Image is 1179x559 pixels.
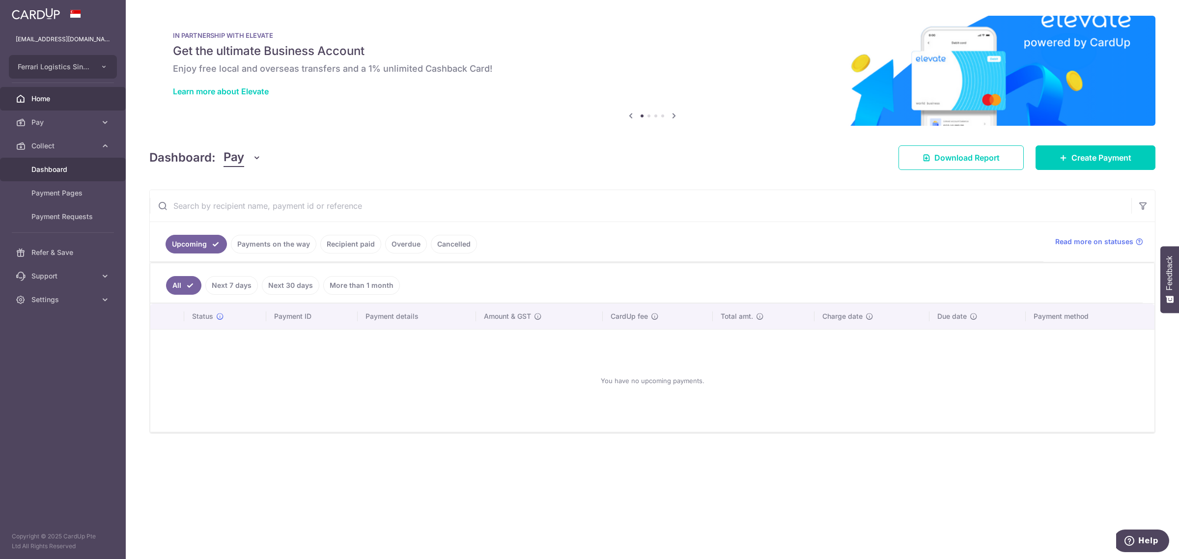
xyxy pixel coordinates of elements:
span: CardUp fee [611,311,648,321]
button: Pay [224,148,261,167]
button: Ferrari Logistics Singapore Pte Ltd [9,55,117,79]
span: Payment Requests [31,212,96,222]
span: Read more on statuses [1055,237,1133,247]
a: Download Report [898,145,1024,170]
span: Support [31,271,96,281]
span: Create Payment [1071,152,1131,164]
h4: Dashboard: [149,149,216,167]
span: Pay [224,148,244,167]
h5: Get the ultimate Business Account [173,43,1132,59]
a: Create Payment [1036,145,1155,170]
a: Read more on statuses [1055,237,1143,247]
a: Overdue [385,235,427,253]
span: Status [192,311,213,321]
span: Settings [31,295,96,305]
span: Ferrari Logistics Singapore Pte Ltd [18,62,90,72]
span: Total amt. [721,311,753,321]
a: Cancelled [431,235,477,253]
a: All [166,276,201,295]
span: Feedback [1165,256,1174,290]
img: CardUp [12,8,60,20]
a: Next 7 days [205,276,258,295]
th: Payment ID [266,304,358,329]
a: Next 30 days [262,276,319,295]
iframe: Opens a widget where you can find more information [1116,530,1169,554]
div: You have no upcoming payments. [162,337,1143,424]
a: Recipient paid [320,235,381,253]
h6: Enjoy free local and overseas transfers and a 1% unlimited Cashback Card! [173,63,1132,75]
p: [EMAIL_ADDRESS][DOMAIN_NAME] [16,34,110,44]
p: IN PARTNERSHIP WITH ELEVATE [173,31,1132,39]
a: Upcoming [166,235,227,253]
span: Download Report [934,152,1000,164]
button: Feedback - Show survey [1160,246,1179,313]
th: Payment details [358,304,476,329]
img: Renovation banner [149,16,1155,126]
a: Learn more about Elevate [173,86,269,96]
a: More than 1 month [323,276,400,295]
span: Payment Pages [31,188,96,198]
span: Pay [31,117,96,127]
input: Search by recipient name, payment id or reference [150,190,1131,222]
span: Charge date [822,311,863,321]
span: Amount & GST [484,311,531,321]
span: Dashboard [31,165,96,174]
span: Due date [937,311,967,321]
span: Collect [31,141,96,151]
span: Home [31,94,96,104]
span: Refer & Save [31,248,96,257]
a: Payments on the way [231,235,316,253]
th: Payment method [1026,304,1154,329]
